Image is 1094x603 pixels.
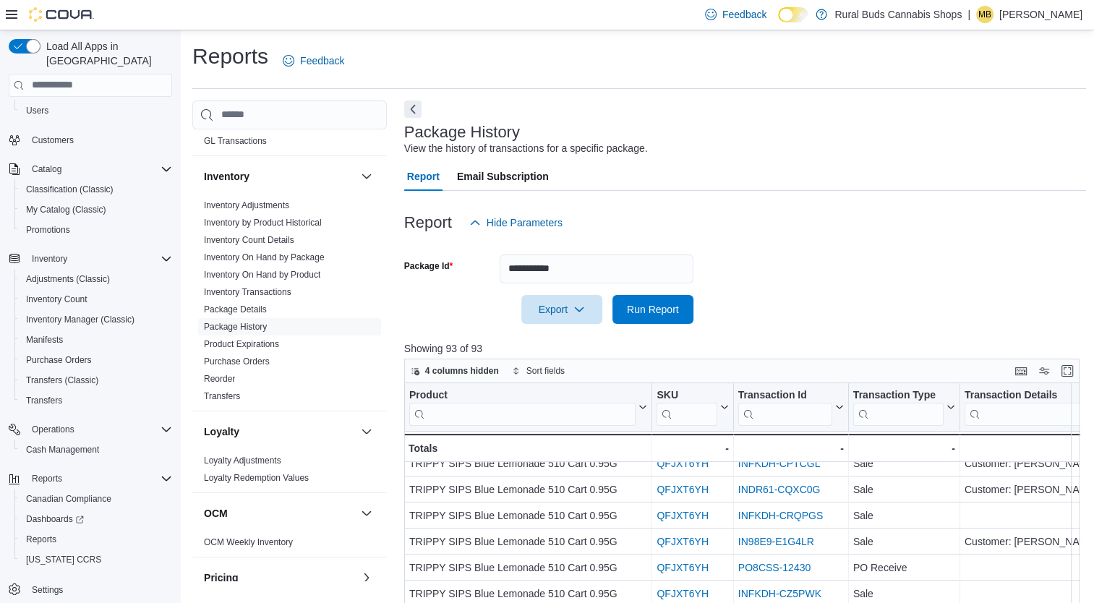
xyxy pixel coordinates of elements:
button: Run Report [612,295,693,324]
span: Inventory Transactions [204,286,291,298]
div: Sale [853,481,955,498]
button: OCM [204,506,355,521]
p: Rural Buds Cannabis Shops [834,6,962,23]
a: Customers [26,132,80,149]
button: SKU [657,388,728,425]
a: QFJXT6YH [657,562,709,573]
span: MB [978,6,991,23]
div: PO Receive [853,559,955,576]
span: Sort fields [526,365,565,377]
span: Inventory Count [20,291,172,308]
div: Sale [853,533,955,550]
div: SKU [657,388,717,402]
button: Hide Parameters [463,208,568,237]
button: 4 columns hidden [405,362,505,380]
div: Transaction Type [853,388,944,402]
div: TRIPPY SIPS Blue Lemonade 510 Cart 0.95G [409,585,647,602]
button: Next [404,100,422,118]
a: INFKDH-CPTCGL [738,458,821,469]
span: Purchase Orders [20,351,172,369]
span: Package Details [204,304,267,315]
a: Purchase Orders [20,351,98,369]
span: Transfers (Classic) [26,375,98,386]
a: INDR61-CQXC0G [738,484,821,495]
button: Inventory [358,168,375,185]
button: Export [521,295,602,324]
a: Purchase Orders [204,356,270,367]
span: Manifests [26,334,63,346]
a: Promotions [20,221,76,239]
input: Dark Mode [778,7,808,22]
span: Loyalty Adjustments [204,455,281,466]
div: Michelle Brusse [976,6,993,23]
span: Promotions [26,224,70,236]
button: Transfers [14,390,178,411]
h3: Report [404,214,452,231]
a: Loyalty Adjustments [204,456,281,466]
span: Users [20,102,172,119]
button: [US_STATE] CCRS [14,549,178,570]
a: Dashboards [20,510,90,528]
button: Settings [3,578,178,599]
a: Reports [20,531,62,548]
div: Transaction Type [853,388,944,425]
span: Users [26,105,48,116]
span: My Catalog (Classic) [26,204,106,215]
button: Product [409,388,647,425]
a: Inventory On Hand by Product [204,270,320,280]
span: Inventory Count [26,294,87,305]
a: Transfers (Classic) [20,372,104,389]
button: Sort fields [506,362,570,380]
h3: OCM [204,506,228,521]
img: Cova [29,7,94,22]
div: - [738,440,844,457]
button: Transaction Type [853,388,955,425]
a: Product Expirations [204,339,279,349]
span: Canadian Compliance [26,493,111,505]
span: Dashboards [20,510,172,528]
div: Sale [853,455,955,472]
div: Product [409,388,636,402]
a: QFJXT6YH [657,458,709,469]
span: Inventory On Hand by Product [204,269,320,281]
span: Dark Mode [778,22,779,23]
span: Inventory by Product Historical [204,217,322,228]
span: Inventory On Hand by Package [204,252,325,263]
button: Catalog [3,159,178,179]
span: Feedback [300,54,344,68]
p: | [967,6,970,23]
span: Loyalty Redemption Values [204,472,309,484]
div: Product [409,388,636,425]
button: Catalog [26,161,67,178]
a: GL Transactions [204,136,267,146]
span: GL Transactions [204,135,267,147]
a: INFKDH-CZ5PWK [738,588,821,599]
button: Inventory [204,169,355,184]
span: Catalog [32,163,61,175]
a: Settings [26,581,69,599]
button: Loyalty [204,424,355,439]
button: Inventory [3,249,178,269]
h3: Inventory [204,169,249,184]
a: Canadian Compliance [20,490,117,508]
button: Keyboard shortcuts [1012,362,1030,380]
a: PO8CSS-12430 [738,562,811,573]
span: Settings [26,580,172,598]
a: OCM Weekly Inventory [204,537,293,547]
div: OCM [192,534,387,557]
span: Cash Management [26,444,99,456]
span: Dashboards [26,513,84,525]
button: Users [14,100,178,121]
div: Transaction Id [738,388,832,402]
h1: Reports [192,42,268,71]
div: Inventory [192,197,387,411]
a: Cash Management [20,441,105,458]
button: Classification (Classic) [14,179,178,200]
a: IN98E9-E1G4LR [738,536,814,547]
a: Feedback [277,46,350,75]
span: Washington CCRS [20,551,172,568]
div: - [853,440,955,457]
span: Canadian Compliance [20,490,172,508]
button: Customers [3,129,178,150]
